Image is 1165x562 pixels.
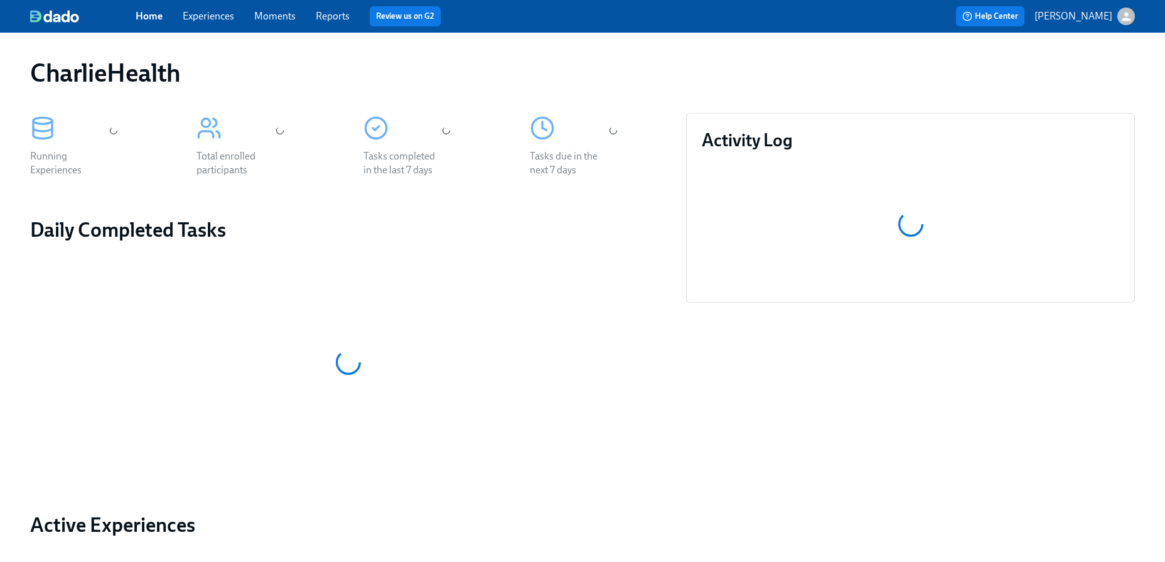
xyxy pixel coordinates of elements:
div: Total enrolled participants [196,149,277,177]
p: [PERSON_NAME] [1034,9,1112,23]
a: Experiences [183,10,234,22]
a: dado [30,10,136,23]
div: Running Experiences [30,149,110,177]
button: Help Center [956,6,1024,26]
h1: CharlieHealth [30,58,181,88]
a: Reports [316,10,350,22]
button: Review us on G2 [370,6,441,26]
div: Tasks due in the next 7 days [530,149,610,177]
a: Moments [254,10,296,22]
a: Review us on G2 [376,10,434,23]
h2: Daily Completed Tasks [30,217,666,242]
a: Active Experiences [30,512,666,538]
img: dado [30,10,79,23]
a: Home [136,10,163,22]
button: [PERSON_NAME] [1034,8,1135,25]
h3: Activity Log [702,129,1119,151]
span: Help Center [962,10,1018,23]
div: Tasks completed in the last 7 days [363,149,444,177]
